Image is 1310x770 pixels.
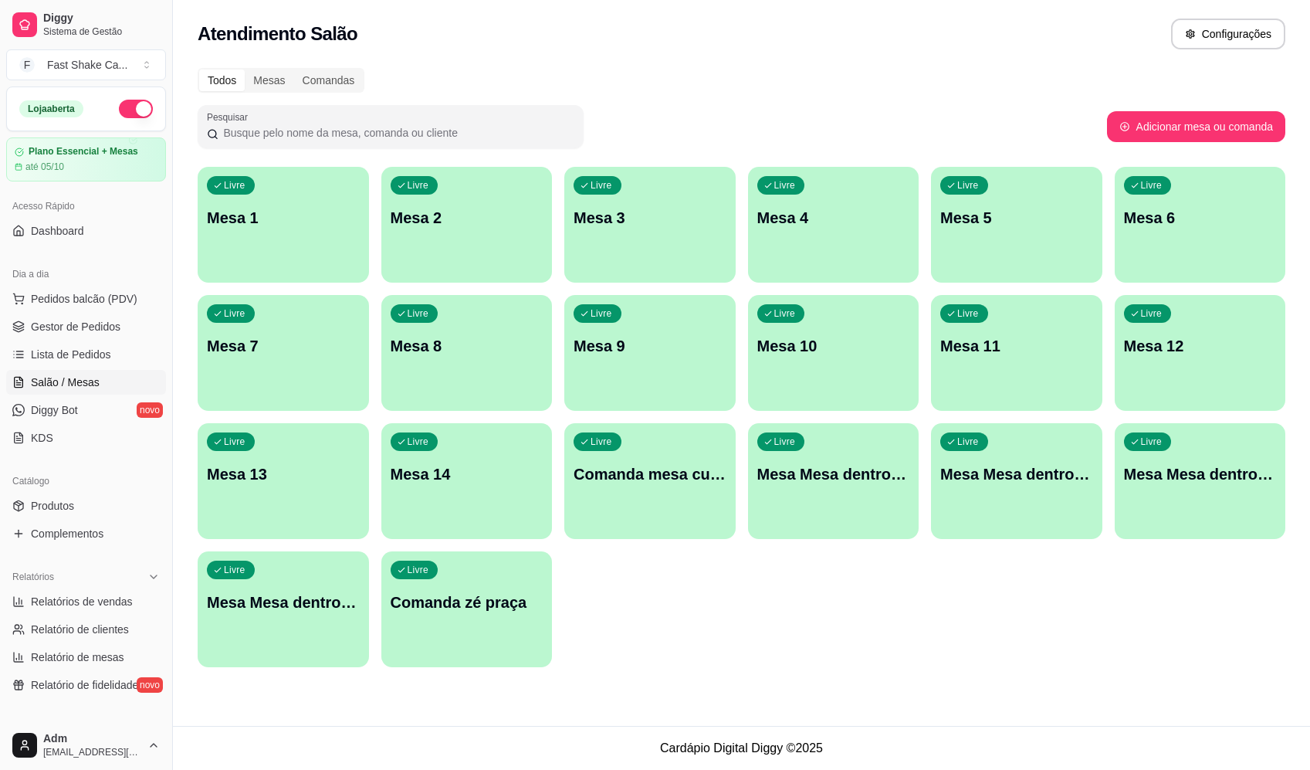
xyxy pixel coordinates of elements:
button: LivreMesa 5 [931,167,1102,283]
p: Livre [774,179,796,192]
div: Mesas [245,70,293,91]
p: Mesa 2 [391,207,543,229]
p: Livre [408,564,429,576]
article: até 05/10 [25,161,64,173]
div: Dia a dia [6,262,166,287]
p: Livre [591,307,612,320]
a: Lista de Pedidos [6,342,166,367]
a: Gestor de Pedidos [6,314,166,339]
div: Loja aberta [19,100,83,117]
p: Comanda mesa cupim [574,463,726,485]
a: Diggy Botnovo [6,398,166,422]
p: Mesa 5 [940,207,1093,229]
p: Livre [408,307,429,320]
div: Acesso Rápido [6,194,166,219]
a: Relatório de clientes [6,617,166,642]
div: Fast Shake Ca ... [47,57,127,73]
button: LivreMesa 13 [198,423,369,539]
p: Mesa 10 [757,335,910,357]
p: Livre [1141,436,1163,448]
span: Relatório de clientes [31,622,129,637]
button: LivreMesa 8 [381,295,553,411]
span: Pedidos balcão (PDV) [31,291,137,307]
button: LivreMesa 10 [748,295,919,411]
a: Complementos [6,521,166,546]
span: Diggy [43,12,160,25]
p: Livre [224,179,245,192]
span: Sistema de Gestão [43,25,160,38]
a: Relatórios de vendas [6,589,166,614]
button: LivreMesa 11 [931,295,1102,411]
button: LivreMesa 9 [564,295,736,411]
span: Relatórios [12,571,54,583]
p: Mesa 4 [757,207,910,229]
span: Salão / Mesas [31,375,100,390]
span: Lista de Pedidos [31,347,111,362]
p: Mesa 3 [574,207,726,229]
p: Mesa Mesa dentro vermelha [207,592,360,613]
footer: Cardápio Digital Diggy © 2025 [173,726,1310,770]
button: LivreMesa 4 [748,167,919,283]
div: Comandas [294,70,364,91]
span: F [19,57,35,73]
p: Mesa 13 [207,463,360,485]
p: Livre [774,307,796,320]
span: Adm [43,732,141,746]
a: Salão / Mesas [6,370,166,395]
a: DiggySistema de Gestão [6,6,166,43]
p: Livre [408,436,429,448]
span: Produtos [31,498,74,514]
p: Mesa Mesa dentro laranja [940,463,1093,485]
p: Mesa 11 [940,335,1093,357]
a: Relatório de mesas [6,645,166,670]
p: Mesa 1 [207,207,360,229]
div: Catálogo [6,469,166,494]
button: Adm[EMAIL_ADDRESS][DOMAIN_NAME] [6,727,166,764]
p: Mesa 7 [207,335,360,357]
button: LivreMesa Mesa dentro laranja [931,423,1102,539]
a: Produtos [6,494,166,518]
span: Complementos [31,526,103,541]
span: KDS [31,430,53,446]
p: Mesa 6 [1124,207,1277,229]
p: Livre [957,307,979,320]
button: LivreMesa 12 [1115,295,1286,411]
p: Livre [957,436,979,448]
p: Livre [224,436,245,448]
span: Gestor de Pedidos [31,319,120,334]
label: Pesquisar [207,110,253,124]
span: Relatório de mesas [31,650,124,665]
p: Livre [774,436,796,448]
p: Mesa 12 [1124,335,1277,357]
article: Plano Essencial + Mesas [29,146,138,158]
p: Comanda zé praça [391,592,543,613]
button: LivreMesa 1 [198,167,369,283]
p: Mesa Mesa dentro verde [1124,463,1277,485]
span: [EMAIL_ADDRESS][DOMAIN_NAME] [43,746,141,758]
span: Relatórios de vendas [31,594,133,609]
p: Mesa 9 [574,335,726,357]
a: Dashboard [6,219,166,243]
p: Livre [408,179,429,192]
button: Alterar Status [119,100,153,118]
button: LivreMesa Mesa dentro verde [1115,423,1286,539]
button: LivreComanda mesa cupim [564,423,736,539]
p: Livre [591,179,612,192]
button: Pedidos balcão (PDV) [6,287,166,311]
input: Pesquisar [218,125,574,141]
div: Gerenciar [6,716,166,741]
p: Livre [957,179,979,192]
button: LivreMesa 14 [381,423,553,539]
button: LivreMesa Mesa dentro azul [748,423,919,539]
p: Livre [224,564,245,576]
div: Todos [199,70,245,91]
button: LivreMesa 3 [564,167,736,283]
a: Plano Essencial + Mesasaté 05/10 [6,137,166,181]
p: Livre [1141,179,1163,192]
a: KDS [6,426,166,450]
span: Diggy Bot [31,402,78,418]
span: Dashboard [31,223,84,239]
p: Livre [1141,307,1163,320]
p: Mesa Mesa dentro azul [757,463,910,485]
button: LivreMesa 7 [198,295,369,411]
